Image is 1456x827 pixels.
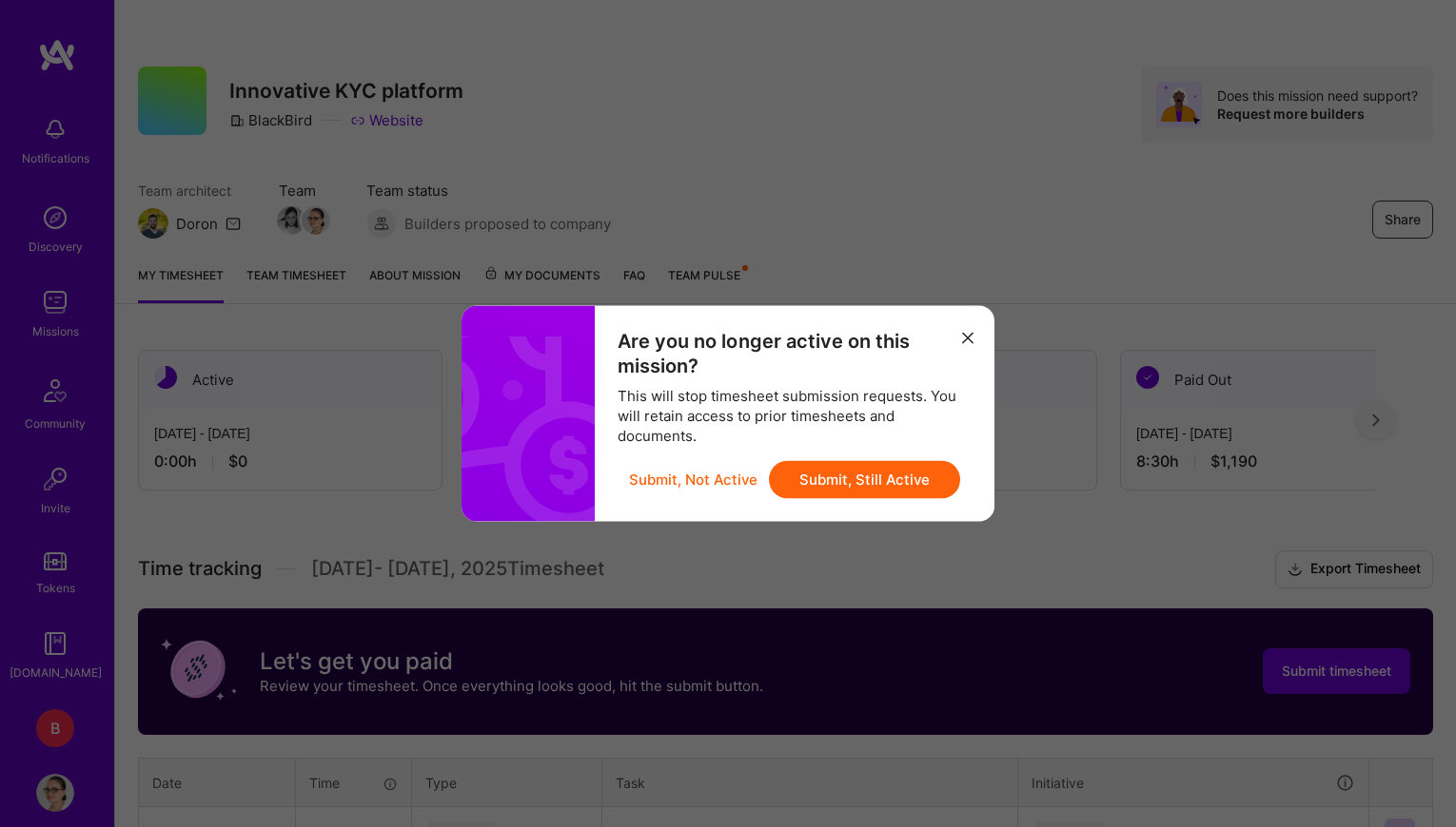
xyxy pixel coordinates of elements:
i: icon Money [452,337,638,522]
div: Are you no longer active on this mission? [618,329,972,378]
button: Submit, Still Active [769,461,960,499]
button: Submit, Not Active [629,461,758,499]
div: modal [462,306,994,522]
i: icon Close [962,332,974,343]
div: This will stop timesheet submission requests. You will retain access to prior timesheets and docu... [618,386,972,446]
